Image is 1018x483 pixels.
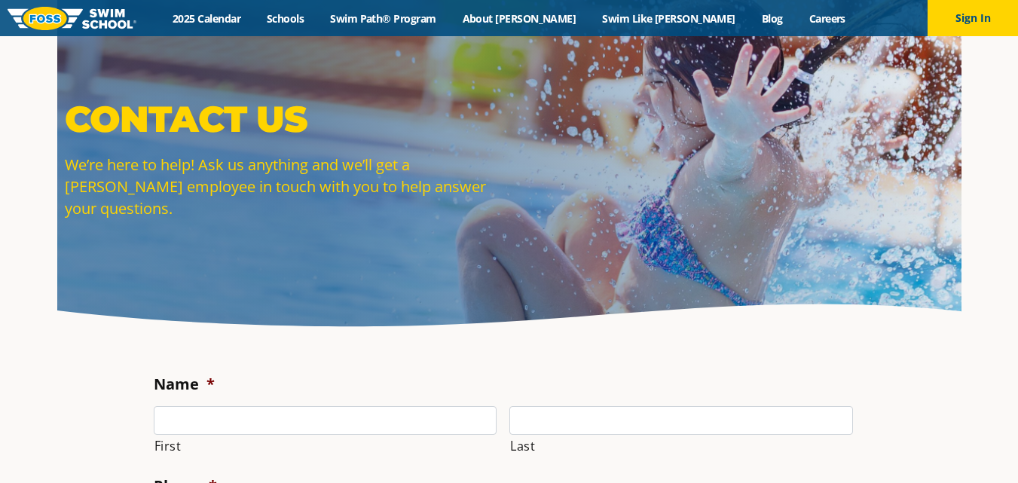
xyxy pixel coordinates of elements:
[510,436,853,457] label: Last
[254,11,317,26] a: Schools
[748,11,796,26] a: Blog
[154,374,215,394] label: Name
[154,436,497,457] label: First
[65,96,502,142] p: Contact Us
[160,11,254,26] a: 2025 Calendar
[317,11,449,26] a: Swim Path® Program
[65,154,502,219] p: We’re here to help! Ask us anything and we’ll get a [PERSON_NAME] employee in touch with you to h...
[509,406,853,435] input: Last name
[154,406,497,435] input: First name
[8,7,136,30] img: FOSS Swim School Logo
[796,11,858,26] a: Careers
[449,11,589,26] a: About [PERSON_NAME]
[589,11,749,26] a: Swim Like [PERSON_NAME]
